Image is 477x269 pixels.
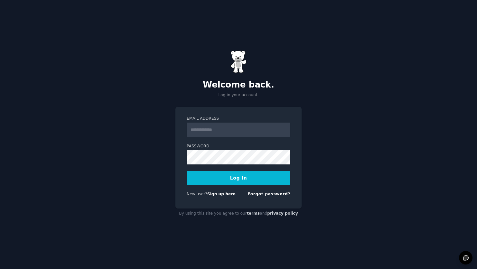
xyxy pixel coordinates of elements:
span: New user? [187,192,207,196]
a: Forgot password? [248,192,290,196]
a: Sign up here [207,192,236,196]
img: Gummy Bear [230,51,247,73]
label: Email Address [187,116,290,122]
a: terms [247,211,260,216]
button: Log In [187,171,290,185]
h2: Welcome back. [175,80,302,90]
div: By using this site you agree to our and [175,209,302,219]
label: Password [187,144,290,149]
a: privacy policy [267,211,298,216]
p: Log in your account. [175,92,302,98]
